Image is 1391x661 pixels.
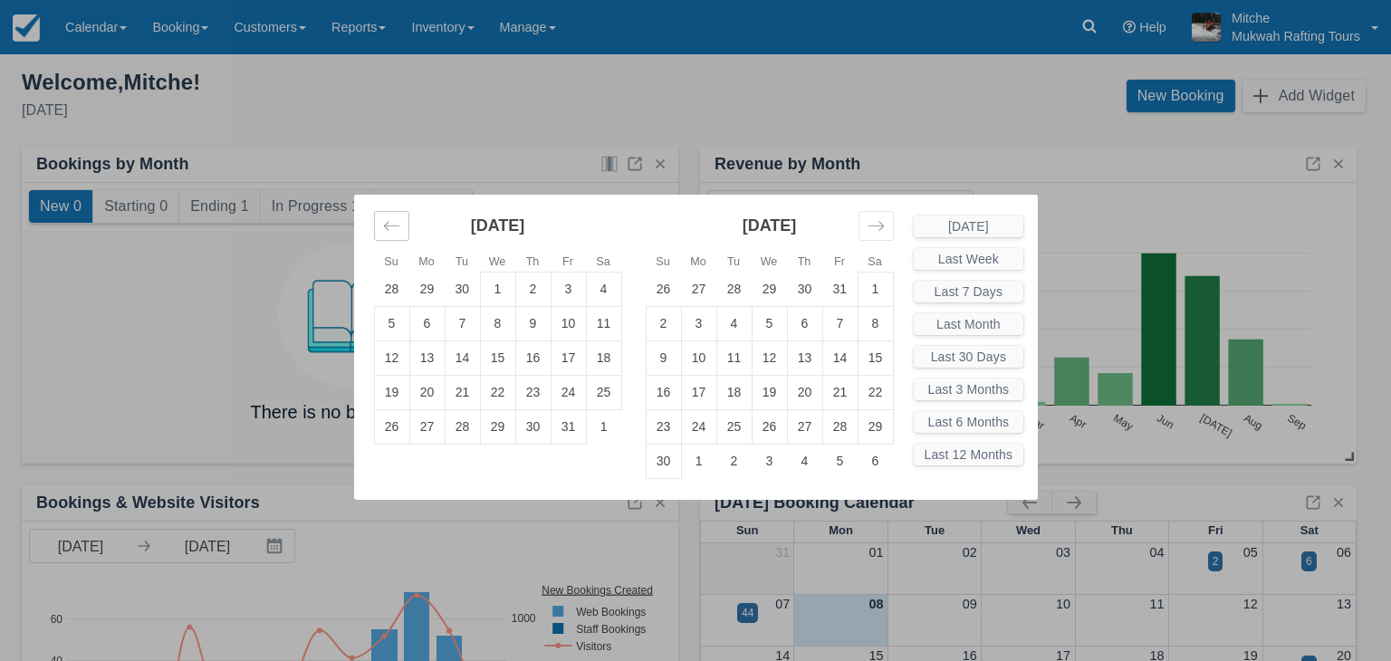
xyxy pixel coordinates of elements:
[526,255,540,268] small: Th
[727,255,740,268] small: Tu
[551,409,586,444] td: Choose Friday, May 31, 2024 as your check-in date. It’s available.
[456,255,468,268] small: Tu
[586,272,621,306] td: Choose Saturday, May 4, 2024 as your check-in date. It’s available.
[562,255,573,268] small: Fr
[868,255,881,268] small: Sa
[858,409,893,444] td: Choose Saturday, June 29, 2024 as your check-in date. It’s available.
[822,409,858,444] td: Choose Friday, June 28, 2024 as your check-in date. It’s available.
[798,255,811,268] small: Th
[409,409,445,444] td: Choose Monday, May 27, 2024 as your check-in date. It’s available.
[409,272,445,306] td: Choose Monday, April 29, 2024 as your check-in date. It’s available.
[787,444,822,478] td: Choose Thursday, July 4, 2024 as your check-in date. It’s available.
[646,375,681,409] td: Choose Sunday, June 16, 2024 as your check-in date. It’s available.
[690,255,706,268] small: Mo
[858,444,893,478] td: Choose Saturday, July 6, 2024 as your check-in date. It’s available.
[716,444,752,478] td: Choose Tuesday, July 2, 2024 as your check-in date. It’s available.
[914,346,1024,368] button: Last 30 Days
[858,306,893,340] td: Choose Saturday, June 8, 2024 as your check-in date. It’s available.
[409,306,445,340] td: Choose Monday, May 6, 2024 as your check-in date. It’s available.
[716,375,752,409] td: Choose Tuesday, June 18, 2024 as your check-in date. It’s available.
[515,409,551,444] td: Choose Thursday, May 30, 2024 as your check-in date. It’s available.
[914,281,1024,302] button: Last 7 Days
[374,211,409,241] div: Move backward to switch to the previous month.
[752,375,787,409] td: Choose Wednesday, June 19, 2024 as your check-in date. It’s available.
[822,375,858,409] td: Choose Friday, June 21, 2024 as your check-in date. It’s available.
[646,409,681,444] td: Choose Sunday, June 23, 2024 as your check-in date. It’s available.
[787,375,822,409] td: Choose Thursday, June 20, 2024 as your check-in date. It’s available.
[409,375,445,409] td: Choose Monday, May 20, 2024 as your check-in date. It’s available.
[914,248,1024,270] button: Last Week
[822,272,858,306] td: Choose Friday, May 31, 2024 as your check-in date. It’s available.
[471,216,525,235] strong: [DATE]
[914,411,1024,433] button: Last 6 Months
[787,340,822,375] td: Choose Thursday, June 13, 2024 as your check-in date. It’s available.
[752,340,787,375] td: Choose Wednesday, June 12, 2024 as your check-in date. It’s available.
[716,340,752,375] td: Choose Tuesday, June 11, 2024 as your check-in date. It’s available.
[787,409,822,444] td: Choose Thursday, June 27, 2024 as your check-in date. It’s available.
[681,272,716,306] td: Choose Monday, May 27, 2024 as your check-in date. It’s available.
[752,444,787,478] td: Choose Wednesday, July 3, 2024 as your check-in date. It’s available.
[914,444,1024,465] button: Last 12 Months
[445,272,480,306] td: Choose Tuesday, April 30, 2024 as your check-in date. It’s available.
[646,306,681,340] td: Choose Sunday, June 2, 2024 as your check-in date. It’s available.
[586,340,621,375] td: Choose Saturday, May 18, 2024 as your check-in date. It’s available.
[586,375,621,409] td: Choose Saturday, May 25, 2024 as your check-in date. It’s available.
[859,211,894,241] div: Move forward to switch to the next month.
[858,375,893,409] td: Choose Saturday, June 22, 2024 as your check-in date. It’s available.
[480,409,515,444] td: Choose Wednesday, May 29, 2024 as your check-in date. It’s available.
[515,340,551,375] td: Choose Thursday, May 16, 2024 as your check-in date. It’s available.
[374,409,409,444] td: Choose Sunday, May 26, 2024 as your check-in date. It’s available.
[354,195,914,500] div: Calendar
[374,306,409,340] td: Choose Sunday, May 5, 2024 as your check-in date. It’s available.
[822,444,858,478] td: Choose Friday, July 5, 2024 as your check-in date. It’s available.
[384,255,398,268] small: Su
[914,378,1024,400] button: Last 3 Months
[858,340,893,375] td: Choose Saturday, June 15, 2024 as your check-in date. It’s available.
[646,272,681,306] td: Choose Sunday, May 26, 2024 as your check-in date. It’s available.
[716,272,752,306] td: Choose Tuesday, May 28, 2024 as your check-in date. It’s available.
[480,272,515,306] td: Choose Wednesday, May 1, 2024 as your check-in date. It’s available.
[480,306,515,340] td: Choose Wednesday, May 8, 2024 as your check-in date. It’s available.
[480,375,515,409] td: Choose Wednesday, May 22, 2024 as your check-in date. It’s available.
[752,306,787,340] td: Choose Wednesday, June 5, 2024 as your check-in date. It’s available.
[646,340,681,375] td: Choose Sunday, June 9, 2024 as your check-in date. It’s available.
[858,272,893,306] td: Choose Saturday, June 1, 2024 as your check-in date. It’s available.
[445,409,480,444] td: Choose Tuesday, May 28, 2024 as your check-in date. It’s available.
[418,255,435,268] small: Mo
[596,255,609,268] small: Sa
[551,272,586,306] td: Choose Friday, May 3, 2024 as your check-in date. It’s available.
[646,444,681,478] td: Choose Sunday, June 30, 2024 as your check-in date. It’s available.
[743,216,797,235] strong: [DATE]
[716,409,752,444] td: Choose Tuesday, June 25, 2024 as your check-in date. It’s available.
[761,255,778,268] small: We
[374,340,409,375] td: Choose Sunday, May 12, 2024 as your check-in date. It’s available.
[681,306,716,340] td: Choose Monday, June 3, 2024 as your check-in date. It’s available.
[586,409,621,444] td: Choose Saturday, June 1, 2024 as your check-in date. It’s available.
[656,255,669,268] small: Su
[586,306,621,340] td: Choose Saturday, May 11, 2024 as your check-in date. It’s available.
[489,255,506,268] small: We
[515,306,551,340] td: Choose Thursday, May 9, 2024 as your check-in date. It’s available.
[374,272,409,306] td: Choose Sunday, April 28, 2024 as your check-in date. It’s available.
[551,375,586,409] td: Choose Friday, May 24, 2024 as your check-in date. It’s available.
[822,306,858,340] td: Choose Friday, June 7, 2024 as your check-in date. It’s available.
[752,272,787,306] td: Choose Wednesday, May 29, 2024 as your check-in date. It’s available.
[445,306,480,340] td: Choose Tuesday, May 7, 2024 as your check-in date. It’s available.
[374,375,409,409] td: Choose Sunday, May 19, 2024 as your check-in date. It’s available.
[681,444,716,478] td: Choose Monday, July 1, 2024 as your check-in date. It’s available.
[551,306,586,340] td: Choose Friday, May 10, 2024 as your check-in date. It’s available.
[834,255,845,268] small: Fr
[914,313,1024,335] button: Last Month
[480,340,515,375] td: Choose Wednesday, May 15, 2024 as your check-in date. It’s available.
[716,306,752,340] td: Choose Tuesday, June 4, 2024 as your check-in date. It’s available.
[681,375,716,409] td: Choose Monday, June 17, 2024 as your check-in date. It’s available.
[515,375,551,409] td: Choose Thursday, May 23, 2024 as your check-in date. It’s available.
[752,409,787,444] td: Choose Wednesday, June 26, 2024 as your check-in date. It’s available.
[409,340,445,375] td: Choose Monday, May 13, 2024 as your check-in date. It’s available.
[445,340,480,375] td: Choose Tuesday, May 14, 2024 as your check-in date. It’s available.
[551,340,586,375] td: Choose Friday, May 17, 2024 as your check-in date. It’s available.
[822,340,858,375] td: Choose Friday, June 14, 2024 as your check-in date. It’s available.
[681,409,716,444] td: Choose Monday, June 24, 2024 as your check-in date. It’s available.
[787,272,822,306] td: Choose Thursday, May 30, 2024 as your check-in date. It’s available.
[914,216,1024,237] button: [DATE]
